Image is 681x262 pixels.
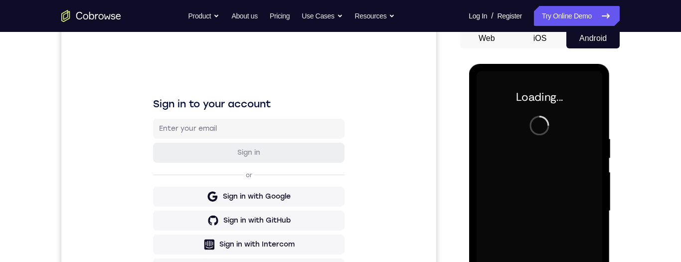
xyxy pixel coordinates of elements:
span: / [491,10,493,22]
button: Resources [355,6,395,26]
a: Try Online Demo [534,6,620,26]
button: Sign in with Zendesk [92,230,283,250]
input: Enter your email [98,95,277,105]
h1: Sign in to your account [92,68,283,82]
a: Pricing [270,6,290,26]
a: About us [231,6,257,26]
a: Log In [469,6,487,26]
button: Sign in with GitHub [92,182,283,202]
p: or [182,143,193,151]
div: Sign in with Google [162,163,229,173]
button: Product [188,6,220,26]
div: Sign in with GitHub [162,187,229,197]
a: Register [498,6,522,26]
button: Sign in [92,114,283,134]
button: Use Cases [302,6,342,26]
button: Sign in with Google [92,158,283,178]
div: Sign in with Intercom [158,211,233,221]
button: Android [566,28,620,48]
button: Sign in with Intercom [92,206,283,226]
div: Sign in with Zendesk [159,235,232,245]
button: Web [460,28,513,48]
a: Go to the home page [61,10,121,22]
button: iOS [513,28,567,48]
